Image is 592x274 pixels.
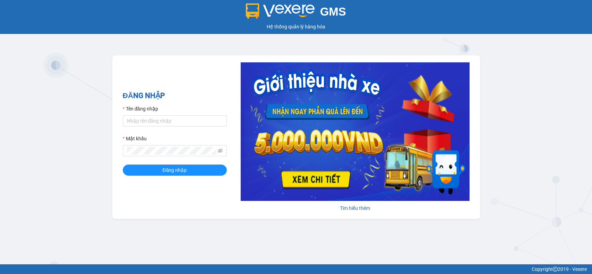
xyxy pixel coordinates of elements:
div: Hệ thống quản lý hàng hóa [2,23,590,30]
div: Tìm hiểu thêm [241,204,470,212]
img: logo 2 [246,3,315,19]
h2: ĐĂNG NHẬP [123,90,227,101]
span: Đăng nhập [163,166,187,174]
span: copyright [553,267,558,272]
label: Tên đăng nhập [123,105,158,113]
span: GMS [320,5,346,18]
input: Mật khẩu [127,147,216,154]
button: Đăng nhập [123,165,227,176]
div: Copyright 2019 - Vexere [5,265,587,273]
input: Tên đăng nhập [123,115,227,126]
label: Mật khẩu [123,135,147,142]
img: banner-0 [241,62,470,201]
a: GMS [246,10,346,16]
span: eye-invisible [218,148,223,153]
